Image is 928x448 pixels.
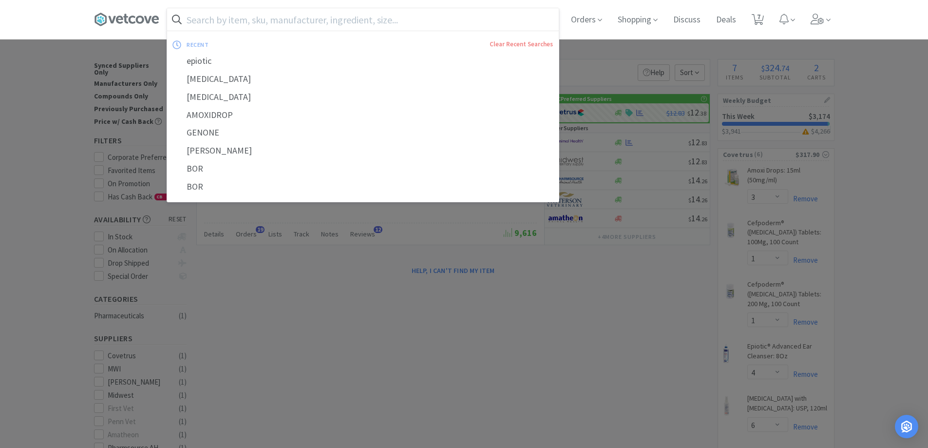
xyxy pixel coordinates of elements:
div: BOR [167,178,559,196]
div: [PERSON_NAME] [167,142,559,160]
input: Search by item, sku, manufacturer, ingredient, size... [167,8,559,31]
div: Open Intercom Messenger [895,415,918,438]
div: [MEDICAL_DATA] [167,70,559,88]
a: Clear Recent Searches [490,40,553,48]
div: [MEDICAL_DATA] [167,88,559,106]
div: GENONE [167,124,559,142]
a: Discuss [669,16,704,24]
div: BOR [167,160,559,178]
div: AMOXIDROP [167,106,559,124]
div: recent [187,37,349,52]
a: Deals [712,16,740,24]
a: 7 [748,17,768,25]
div: epiotic [167,52,559,70]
